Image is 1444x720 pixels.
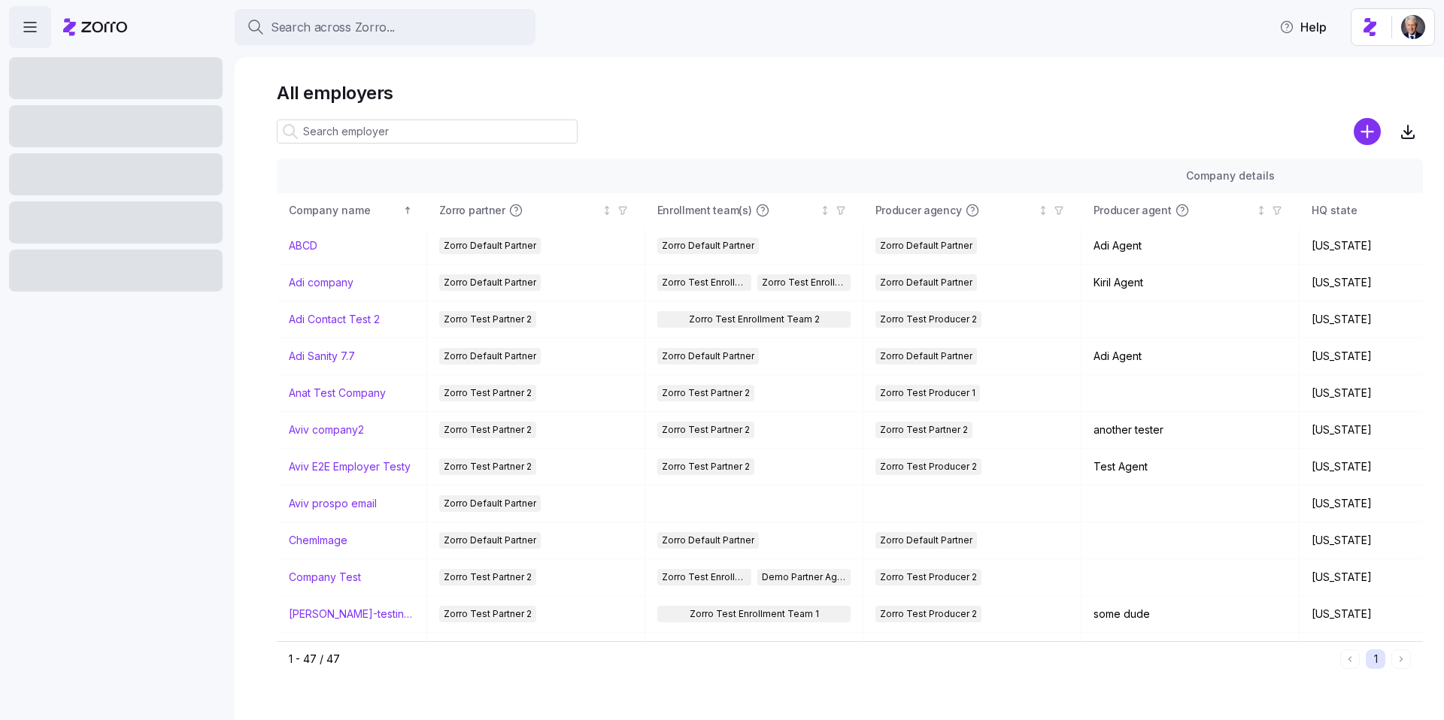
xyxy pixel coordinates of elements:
div: Not sorted [1038,205,1048,216]
div: 1 - 47 / 47 [289,652,1334,667]
div: Not sorted [820,205,830,216]
button: Next page [1391,649,1411,669]
span: Help [1279,18,1327,36]
td: Kiril Agent [1081,265,1300,301]
a: [PERSON_NAME]-testing-payroll [289,607,414,622]
span: Zorro Default Partner [662,237,754,254]
div: Not sorted [602,205,612,216]
th: Zorro partnerNot sorted [427,193,645,228]
span: Zorro Test Partner 2 [662,458,750,475]
a: Adi company [289,275,353,290]
td: another tester [1081,412,1300,449]
span: Zorro Test Enrollment Team 1 [690,606,819,622]
th: Producer agentNot sorted [1081,193,1300,228]
span: Producer agent [1094,203,1172,218]
img: 1dcb4e5d-e04d-4770-96a8-8d8f6ece5bdc-1719926415027.jpeg [1401,15,1425,39]
span: Search across Zorro... [271,18,395,37]
a: Aviv prospo email [289,496,377,511]
span: Zorro Test Partner 2 [444,606,532,622]
span: Zorro Test Partner 2 [444,311,532,328]
span: Zorro Test Partner 2 [444,458,532,475]
span: Zorro Default Partner [444,348,536,365]
span: Producer agency [875,203,962,218]
span: Zorro Test Partner 2 [444,569,532,585]
span: Zorro partner [439,203,505,218]
span: Demo Partner Agency [762,569,847,585]
span: Zorro Test Enrollment Team 2 [662,274,747,291]
td: Test Agent [1081,449,1300,486]
span: Zorro Test Partner 2 [444,385,532,401]
button: Previous page [1340,649,1360,669]
a: ChemImage [289,533,347,548]
span: Zorro Test Producer 2 [880,569,977,585]
div: Company name [289,202,400,219]
a: Adi Sanity 7.7 [289,349,355,364]
span: Zorro Test Producer 2 [880,606,977,622]
div: Sorted ascending [402,205,413,216]
input: Search employer [277,119,578,144]
span: Zorro Test Partner 2 [662,385,750,401]
span: Zorro Default Partner [880,348,972,365]
button: Help [1267,12,1339,42]
span: Zorro Test Partner 2 [880,422,968,438]
span: Zorro Test Producer 2 [880,458,977,475]
span: Zorro Default Partner [662,348,754,365]
button: Search across Zorro... [235,9,535,45]
a: ABCD [289,238,317,253]
a: Aviv E2E Employer Testy [289,459,411,474]
a: Anat Test Company [289,386,386,401]
a: Adi Contact Test 2 [289,312,380,327]
span: Zorro Test Partner 2 [662,422,750,438]
h1: All employers [277,81,1423,104]
span: Enrollment team(s) [657,203,752,218]
a: Company Test [289,570,361,585]
a: Aviv company2 [289,422,364,437]
td: Adi Agent [1081,228,1300,265]
div: Not sorted [1256,205,1267,216]
button: 1 [1366,649,1385,669]
span: Zorro Default Partner [444,532,536,549]
span: Zorro Default Partner [444,237,536,254]
span: Zorro Default Partner [880,237,972,254]
span: Zorro Test Enrollment Team 2 [662,569,747,585]
span: Zorro Default Partner [880,532,972,549]
span: Zorro Test Enrollment Team 1 [762,274,847,291]
span: Zorro Test Partner 2 [444,422,532,438]
span: Zorro Test Producer 2 [880,311,977,328]
span: Zorro Default Partner [444,274,536,291]
td: some dude [1081,596,1300,633]
span: Zorro Default Partner [444,495,536,512]
svg: add icon [1354,118,1381,145]
th: Company nameSorted ascending [277,193,427,228]
th: Producer agencyNot sorted [863,193,1081,228]
span: Zorro Default Partner [880,274,972,291]
span: Zorro Test Enrollment Team 2 [689,311,820,328]
td: Adi Agent [1081,338,1300,375]
span: Zorro Test Producer 1 [880,385,975,401]
th: Enrollment team(s)Not sorted [645,193,863,228]
span: Zorro Default Partner [662,532,754,549]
